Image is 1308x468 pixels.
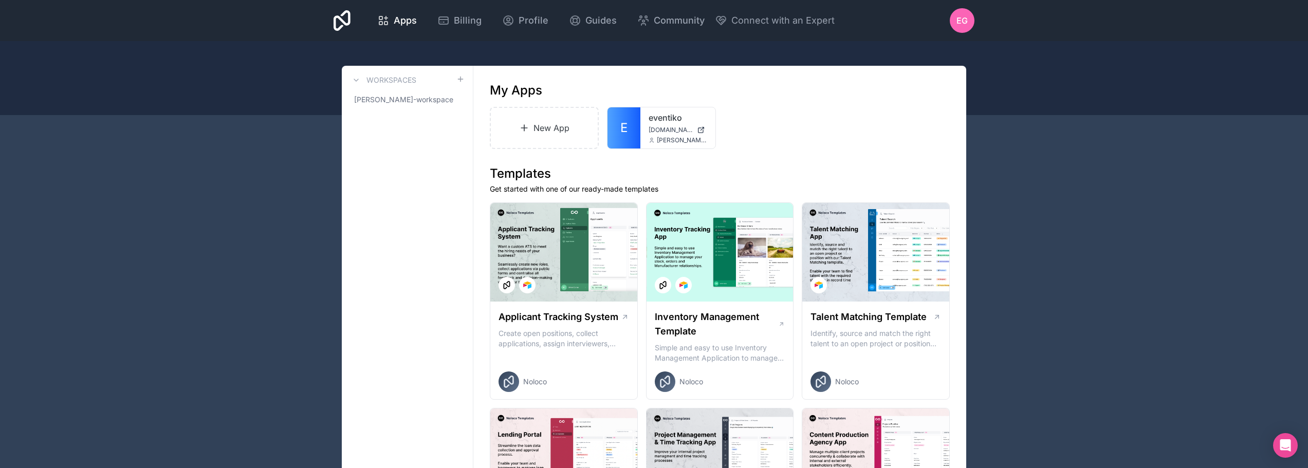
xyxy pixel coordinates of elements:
[655,343,785,363] p: Simple and easy to use Inventory Management Application to manage your stock, orders and Manufact...
[810,328,941,349] p: Identify, source and match the right talent to an open project or position with our Talent Matchi...
[354,95,453,105] span: [PERSON_NAME]-workspace
[657,136,707,144] span: [PERSON_NAME][EMAIL_ADDRESS][DOMAIN_NAME]
[523,281,531,289] img: Airtable Logo
[429,9,490,32] a: Billing
[1273,433,1298,458] div: Open Intercom Messenger
[490,184,950,194] p: Get started with one of our ready-made templates
[350,74,416,86] a: Workspaces
[649,126,693,134] span: [DOMAIN_NAME]
[731,13,835,28] span: Connect with an Expert
[494,9,557,32] a: Profile
[519,13,548,28] span: Profile
[620,120,628,136] span: E
[490,107,599,149] a: New App
[679,281,688,289] img: Airtable Logo
[369,9,425,32] a: Apps
[499,310,618,324] h1: Applicant Tracking System
[654,13,705,28] span: Community
[649,126,707,134] a: [DOMAIN_NAME]
[561,9,625,32] a: Guides
[649,111,707,124] a: eventiko
[835,377,859,387] span: Noloco
[585,13,617,28] span: Guides
[815,281,823,289] img: Airtable Logo
[523,377,547,387] span: Noloco
[715,13,835,28] button: Connect with an Expert
[607,107,640,148] a: E
[629,9,713,32] a: Community
[490,82,542,99] h1: My Apps
[394,13,417,28] span: Apps
[366,75,416,85] h3: Workspaces
[454,13,482,28] span: Billing
[956,14,968,27] span: EG
[499,328,629,349] p: Create open positions, collect applications, assign interviewers, centralise candidate feedback a...
[490,165,950,182] h1: Templates
[655,310,778,339] h1: Inventory Management Template
[679,377,703,387] span: Noloco
[350,90,465,109] a: [PERSON_NAME]-workspace
[810,310,927,324] h1: Talent Matching Template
